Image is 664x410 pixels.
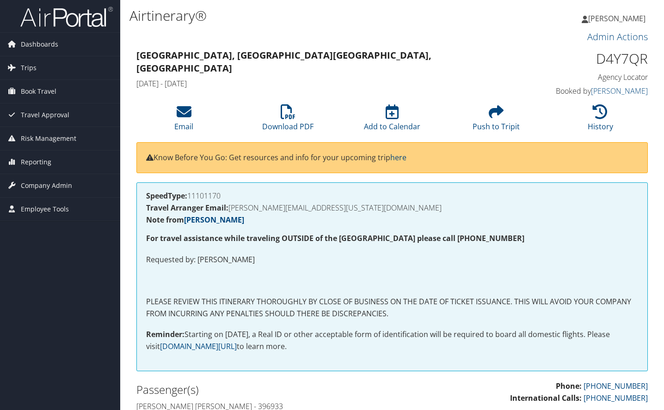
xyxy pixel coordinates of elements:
[588,109,613,132] a: History
[530,72,648,82] h4: Agency Locator
[584,393,648,403] a: [PHONE_NUMBER]
[21,174,72,197] span: Company Admin
[262,109,314,132] a: Download PDF
[146,192,638,199] h4: 11101170
[146,233,524,243] strong: For travel assistance while traveling OUTSIDE of the [GEOGRAPHIC_DATA] please call [PHONE_NUMBER]
[146,329,638,352] p: Starting on [DATE], a Real ID or other acceptable form of identification will be required to boar...
[556,381,582,391] strong: Phone:
[21,127,76,150] span: Risk Management
[530,86,648,96] h4: Booked by
[21,151,51,174] span: Reporting
[146,191,187,201] strong: SpeedType:
[136,382,385,398] h2: Passenger(s)
[160,341,237,351] a: [DOMAIN_NAME][URL]
[146,204,638,211] h4: [PERSON_NAME][EMAIL_ADDRESS][US_STATE][DOMAIN_NAME]
[473,109,520,132] a: Push to Tripit
[21,33,58,56] span: Dashboards
[146,152,638,164] p: Know Before You Go: Get resources and info for your upcoming trip
[582,5,655,32] a: [PERSON_NAME]
[146,203,228,213] strong: Travel Arranger Email:
[146,254,638,266] p: Requested by: [PERSON_NAME]
[184,215,244,225] a: [PERSON_NAME]
[20,6,113,28] img: airportal-logo.png
[588,13,646,24] span: [PERSON_NAME]
[510,393,582,403] strong: International Calls:
[587,30,648,43] a: Admin Actions
[136,78,516,89] h4: [DATE] - [DATE]
[146,215,244,225] strong: Note from
[136,49,431,74] strong: [GEOGRAPHIC_DATA], [GEOGRAPHIC_DATA] [GEOGRAPHIC_DATA], [GEOGRAPHIC_DATA]
[21,103,69,127] span: Travel Approval
[21,198,69,221] span: Employee Tools
[364,109,420,132] a: Add to Calendar
[584,381,648,391] a: [PHONE_NUMBER]
[390,152,406,163] a: here
[146,329,184,339] strong: Reminder:
[146,296,638,320] p: PLEASE REVIEW THIS ITINERARY THOROUGHLY BY CLOSE OF BUSINESS ON THE DATE OF TICKET ISSUANCE. THIS...
[530,49,648,68] h1: D4Y7QR
[591,86,648,96] a: [PERSON_NAME]
[174,109,193,132] a: Email
[21,56,37,79] span: Trips
[21,80,56,103] span: Book Travel
[129,6,480,25] h1: Airtinerary®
